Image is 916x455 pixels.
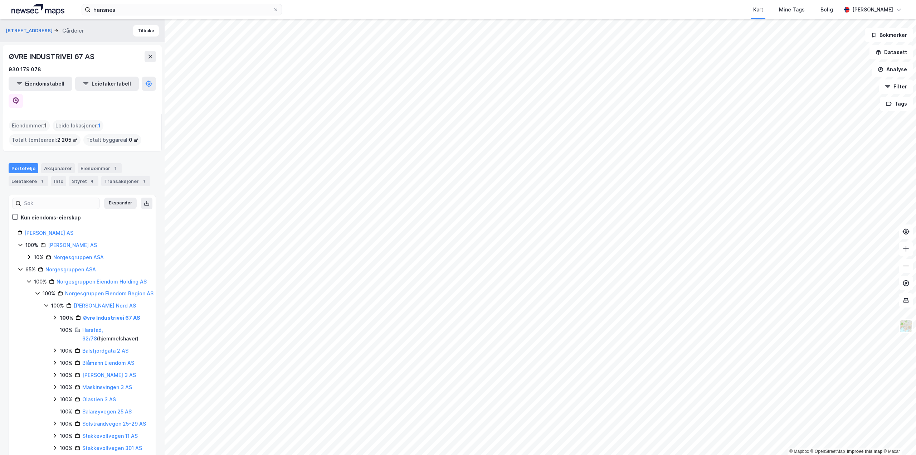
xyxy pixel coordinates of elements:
a: Olastien 3 AS [82,396,116,402]
div: 100% [60,395,73,404]
div: ( hjemmelshaver ) [82,326,156,343]
div: 4 [88,178,96,185]
a: Maskinsvingen 3 AS [82,384,132,390]
a: Norgesgruppen ASA [45,266,96,272]
a: OpenStreetMap [810,449,845,454]
div: 100% [60,371,73,379]
div: Eiendommer : [9,120,50,131]
div: ØVRE INDUSTRIVEI 67 AS [9,51,96,62]
div: Leietakere [9,176,48,186]
button: Tags [880,97,913,111]
div: 100% [60,420,73,428]
div: Aksjonærer [41,163,75,173]
a: Norgesgruppen Eiendom Region AS [65,290,154,296]
a: Øvre Industrivei 67 AS [83,315,140,321]
a: [PERSON_NAME] 3 AS [82,372,136,378]
div: 1 [140,178,147,185]
div: Kart [753,5,763,14]
div: Mine Tags [779,5,805,14]
div: 100% [60,407,73,416]
a: Salarøyvegen 25 AS [82,408,132,415]
button: Eiendomstabell [9,77,72,91]
a: [PERSON_NAME] AS [24,230,73,236]
div: 100% [51,301,64,310]
img: logo.a4113a55bc3d86da70a041830d287a7e.svg [11,4,64,15]
button: Tilbake [133,25,159,37]
div: Transaksjoner [101,176,150,186]
span: 2 205 ㎡ [57,136,78,144]
iframe: Chat Widget [880,421,916,455]
a: Harstad, 62/78 [82,327,103,342]
button: Leietakertabell [75,77,139,91]
div: [PERSON_NAME] [852,5,893,14]
div: 65% [25,265,36,274]
span: 1 [44,121,47,130]
div: Totalt byggareal : [83,134,141,146]
div: Gårdeier [62,26,84,35]
div: Kontrollprogram for chat [880,421,916,455]
span: 1 [98,121,101,130]
img: Z [899,319,913,333]
a: Improve this map [847,449,882,454]
div: Kun eiendoms-eierskap [21,213,81,222]
div: Eiendommer [78,163,122,173]
button: Datasett [869,45,913,59]
button: Filter [879,79,913,94]
input: Søk [21,198,99,209]
div: 100% [60,359,73,367]
div: 100% [43,289,55,298]
div: 930 179 078 [9,65,41,74]
div: 100% [25,241,38,250]
span: 0 ㎡ [129,136,138,144]
a: Balsfjordgata 2 AS [82,348,128,354]
button: [STREET_ADDRESS] [6,27,54,34]
a: Solstrandvegen 25-29 AS [82,421,146,427]
a: Norgesgruppen ASA [53,254,104,260]
a: Stakkevollvegen 11 AS [82,433,138,439]
div: Leide lokasjoner : [53,120,103,131]
input: Søk på adresse, matrikkel, gårdeiere, leietakere eller personer [91,4,273,15]
div: Info [51,176,66,186]
a: Mapbox [789,449,809,454]
button: Ekspander [104,198,137,209]
a: [PERSON_NAME] AS [48,242,97,248]
div: 100% [34,277,47,286]
button: Analyse [872,62,913,77]
button: Bokmerker [865,28,913,42]
a: Blåmann Eiendom AS [82,360,134,366]
div: Styret [69,176,98,186]
div: 1 [38,178,45,185]
div: Bolig [820,5,833,14]
div: Portefølje [9,163,38,173]
a: [PERSON_NAME] Nord AS [74,302,136,309]
div: 100% [60,432,73,440]
a: Stakkevollvegen 301 AS [82,445,142,451]
div: 100% [60,314,73,322]
a: Norgesgruppen Eiendom Holding AS [57,279,147,285]
div: 1 [112,165,119,172]
div: 100% [60,383,73,392]
div: 100% [60,326,73,334]
div: 100% [60,444,73,452]
div: Totalt tomteareal : [9,134,81,146]
div: 100% [60,347,73,355]
div: 10% [34,253,44,262]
